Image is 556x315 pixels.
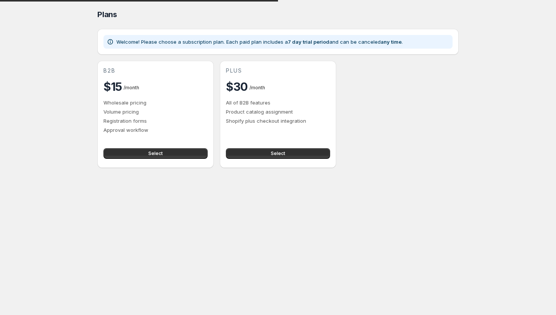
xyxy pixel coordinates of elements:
p: Product catalog assignment [226,108,330,116]
h2: $30 [226,79,248,94]
b: any time [381,39,402,45]
span: Select [271,150,285,157]
span: / month [124,85,139,90]
p: Shopify plus checkout integration [226,117,330,125]
span: Select [148,150,163,157]
span: Plans [97,10,117,19]
button: Select [226,148,330,159]
p: Welcome! Please choose a subscription plan. Each paid plan includes a and can be canceled . [116,38,403,46]
button: Select [103,148,208,159]
span: b2b [103,67,116,74]
p: Approval workflow [103,126,208,134]
p: Wholesale pricing [103,99,208,106]
p: Volume pricing [103,108,208,116]
b: 7 day trial period [288,39,329,45]
span: / month [249,85,265,90]
h2: $15 [103,79,122,94]
p: All of B2B features [226,99,330,106]
p: Registration forms [103,117,208,125]
span: plus [226,67,242,74]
